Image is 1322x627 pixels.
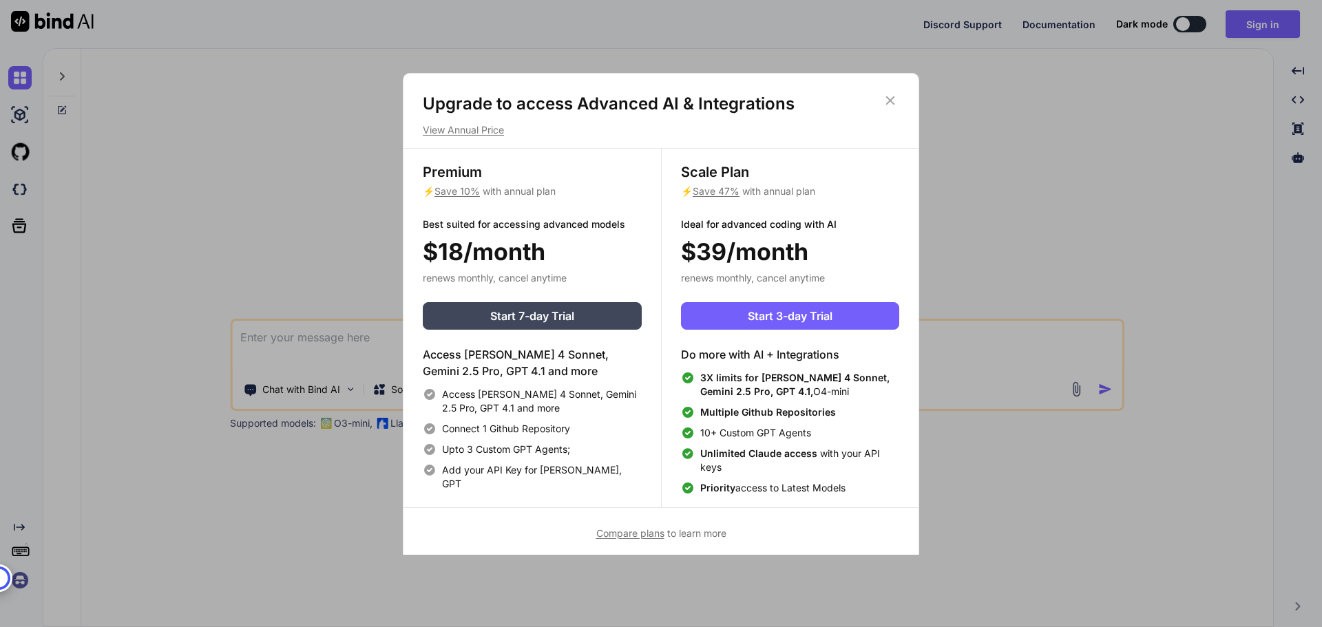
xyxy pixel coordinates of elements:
h4: Do more with AI + Integrations [681,346,899,363]
h3: Scale Plan [681,162,899,182]
span: Priority [700,482,735,493]
span: 3X limits for [PERSON_NAME] 4 Sonnet, Gemini 2.5 Pro, GPT 4.1, [700,372,890,397]
span: with your API keys [700,447,899,474]
span: Compare plans [596,527,664,539]
p: Best suited for accessing advanced models [423,217,642,231]
span: Unlimited Claude access [700,447,820,459]
p: ⚡ with annual plan [423,184,642,198]
span: $39/month [681,234,808,269]
button: Start 7-day Trial [423,302,642,330]
span: Upto 3 Custom GPT Agents; [442,443,570,456]
span: access to Latest Models [700,481,846,495]
span: O4-mini [700,371,899,398]
span: $18/month [423,234,545,269]
span: Save 47% [693,185,739,197]
p: View Annual Price [423,123,899,137]
span: Access [PERSON_NAME] 4 Sonnet, Gemini 2.5 Pro, GPT 4.1 and more [442,387,642,415]
span: 10+ Custom GPT Agents [700,426,811,440]
span: Multiple Github Repositories [700,406,836,418]
span: Start 3-day Trial [748,308,832,324]
p: Ideal for advanced coding with AI [681,217,899,231]
h3: Premium [423,162,642,182]
span: Connect 1 Github Repository [442,422,570,436]
p: ⚡ with annual plan [681,184,899,198]
span: Save 10% [434,185,480,197]
span: Add your API Key for [PERSON_NAME], GPT [442,463,642,491]
span: to learn more [596,527,726,539]
button: Start 3-day Trial [681,302,899,330]
span: Start 7-day Trial [490,308,574,324]
h1: Upgrade to access Advanced AI & Integrations [423,93,899,115]
span: renews monthly, cancel anytime [681,272,825,284]
h4: Access [PERSON_NAME] 4 Sonnet, Gemini 2.5 Pro, GPT 4.1 and more [423,346,642,379]
span: renews monthly, cancel anytime [423,272,567,284]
